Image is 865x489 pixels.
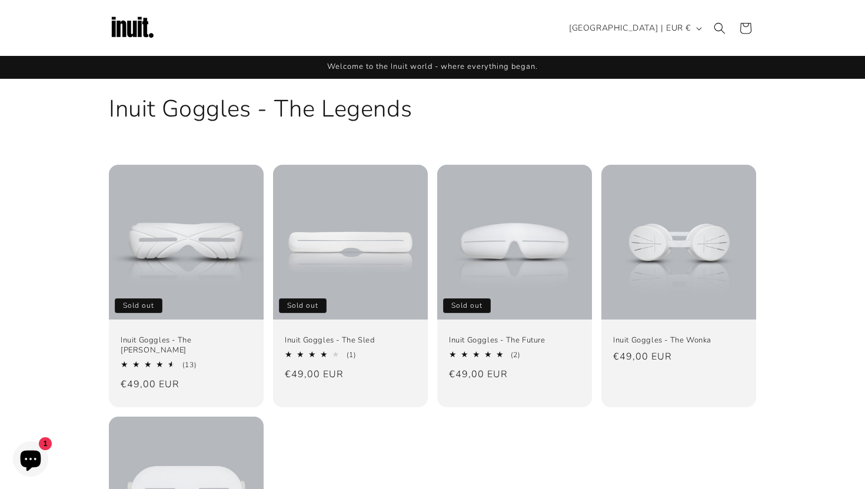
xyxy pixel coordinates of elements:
h1: Inuit Goggles - The Legends [109,94,756,124]
button: [GEOGRAPHIC_DATA] | EUR € [562,17,707,39]
span: [GEOGRAPHIC_DATA] | EUR € [569,22,691,34]
a: Inuit Goggles - The Wonka [613,335,744,345]
img: Inuit Logo [109,5,156,52]
a: Inuit Goggles - The Sled [285,335,416,345]
inbox-online-store-chat: Shopify online store chat [9,441,52,480]
div: Announcement [109,56,756,78]
a: Inuit Goggles - The [PERSON_NAME] [121,335,252,355]
summary: Search [707,15,733,41]
a: Inuit Goggles - The Future [449,335,580,345]
span: Welcome to the Inuit world - where everything began. [327,61,538,72]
